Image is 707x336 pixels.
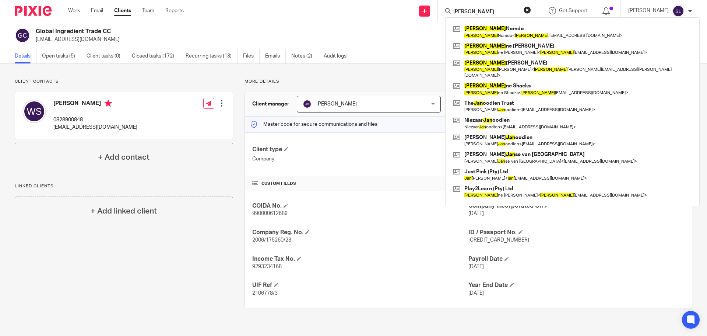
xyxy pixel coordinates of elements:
a: Closed tasks (172) [132,49,180,63]
p: [PERSON_NAME] [628,7,669,14]
p: [EMAIL_ADDRESS][DOMAIN_NAME] [36,36,592,43]
a: Open tasks (5) [42,49,81,63]
h2: Global Ingredient Trade CC [36,28,481,35]
h4: [PERSON_NAME] [53,100,137,109]
a: Work [68,7,80,14]
i: Primary [105,100,112,107]
h4: Client type [252,146,468,153]
span: 9293234168 [252,264,282,269]
a: Audit logs [324,49,352,63]
p: Linked clients [15,183,233,189]
h4: Company Reg. No. [252,229,468,236]
p: [EMAIL_ADDRESS][DOMAIN_NAME] [53,124,137,131]
p: Company [252,155,468,163]
span: [DATE] [468,264,484,269]
h3: Client manager [252,100,289,108]
h4: Income Tax No. [252,255,468,263]
a: Details [15,49,36,63]
h4: + Add contact [98,152,150,163]
span: 2106778/3 [252,291,278,296]
img: svg%3E [22,100,46,123]
a: Email [91,7,103,14]
a: Team [142,7,154,14]
h4: Payroll Date [468,255,685,263]
p: Master code for secure communications and files [250,121,377,128]
h4: + Add linked client [91,205,157,217]
h4: COIDA No. [252,202,468,210]
input: Search [453,9,519,15]
a: Recurring tasks (13) [186,49,238,63]
a: Reports [165,7,184,14]
span: [CREDIT_CARD_NUMBER] [468,238,529,243]
h4: CUSTOM FIELDS [252,181,468,187]
img: svg%3E [15,28,30,43]
a: Clients [114,7,131,14]
a: Client tasks (0) [87,49,126,63]
span: [PERSON_NAME] [316,101,357,107]
h4: UIF Ref [252,281,468,289]
a: Notes (2) [291,49,318,63]
span: 990000612689 [252,211,288,216]
a: Emails [265,49,286,63]
img: Pixie [15,6,52,16]
span: [DATE] [468,211,484,216]
p: More details [245,79,692,84]
img: svg%3E [672,5,684,17]
h4: Year End Date [468,281,685,289]
span: Get Support [559,8,587,13]
button: Clear [524,6,531,14]
span: [DATE] [468,291,484,296]
span: 2006/175260/23 [252,238,291,243]
h4: ID / Passport No. [468,229,685,236]
p: Client contacts [15,79,233,84]
p: 0828900848 [53,116,137,124]
img: svg%3E [303,100,312,108]
a: Files [243,49,260,63]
